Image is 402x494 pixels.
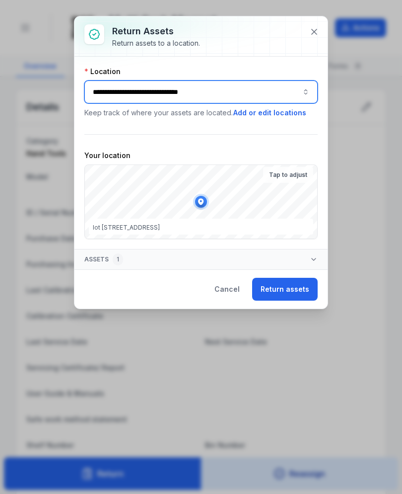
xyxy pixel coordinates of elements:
label: Location [84,67,121,77]
button: Return assets [252,278,318,301]
p: Keep track of where your assets are located. [84,107,318,118]
button: Assets1 [74,249,328,269]
span: Assets [84,253,123,265]
canvas: Map [85,165,317,239]
button: Add or edit locations [233,107,307,118]
span: lot [STREET_ADDRESS] [93,224,160,231]
button: Cancel [206,278,248,301]
div: Return assets to a location. [112,38,200,48]
strong: Tap to adjust [269,171,307,179]
h3: Return assets [112,24,200,38]
label: Your location [84,151,131,161]
div: 1 [113,253,123,265]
